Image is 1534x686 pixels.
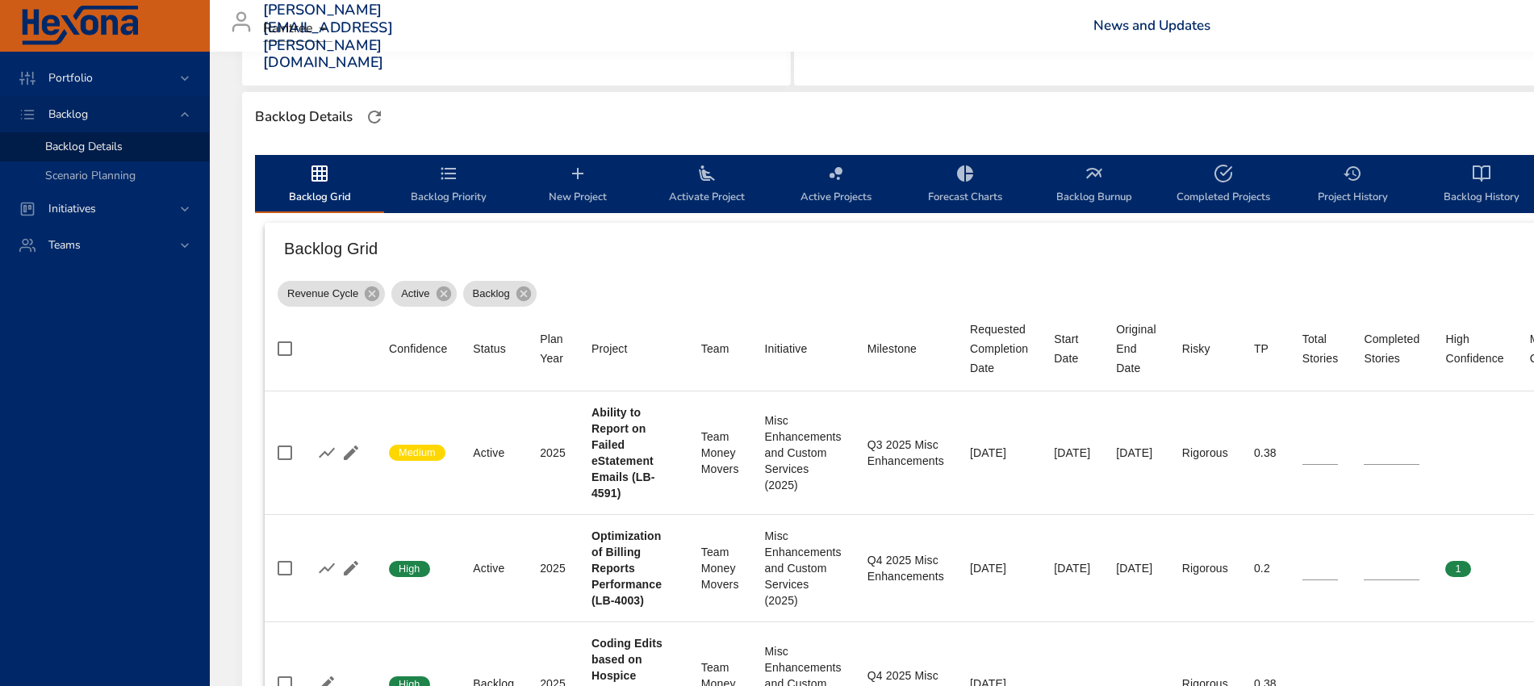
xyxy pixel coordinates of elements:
[263,16,332,42] div: Raintree
[45,139,123,154] span: Backlog Details
[389,562,430,576] span: High
[591,339,628,358] div: Project
[652,164,762,207] span: Activate Project
[701,339,739,358] span: Team
[1254,339,1269,358] div: TP
[473,339,506,358] div: Sort
[339,441,363,465] button: Edit Project Details
[591,339,675,358] span: Project
[45,168,136,183] span: Scenario Planning
[1116,320,1156,378] div: Original End Date
[1182,445,1228,461] div: Rigorous
[36,201,109,216] span: Initiatives
[867,437,944,469] div: Q3 2025 Misc Enhancements
[463,281,537,307] div: Backlog
[1364,329,1419,368] div: Completed Stories
[701,429,739,477] div: Team Money Movers
[265,164,374,207] span: Backlog Grid
[1302,329,1339,368] div: Sort
[523,164,633,207] span: New Project
[781,164,891,207] span: Active Projects
[867,339,917,358] div: Milestone
[1254,339,1269,358] div: Sort
[701,339,729,358] div: Sort
[1054,560,1090,576] div: [DATE]
[36,107,101,122] span: Backlog
[278,281,385,307] div: Revenue Cycle
[867,339,917,358] div: Sort
[1302,329,1339,368] div: Total Stories
[591,529,662,607] b: Optimization of Billing Reports Performance (LB-4003)
[970,560,1028,576] div: [DATE]
[970,320,1028,378] div: Sort
[473,339,506,358] div: Status
[463,286,520,302] span: Backlog
[1254,445,1277,461] div: 0.38
[315,556,339,580] button: Show Burnup
[315,441,339,465] button: Show Burnup
[701,339,729,358] div: Team
[1116,560,1156,576] div: [DATE]
[701,544,739,592] div: Team Money Movers
[19,6,140,46] img: Hexona
[250,104,357,130] div: Backlog Details
[1093,16,1210,35] a: News and Updates
[36,70,106,86] span: Portfolio
[1445,329,1503,368] div: Sort
[867,339,944,358] span: Milestone
[970,320,1028,378] div: Requested Completion Date
[1364,329,1419,368] div: Sort
[765,339,808,358] div: Sort
[540,329,566,368] div: Plan Year
[1116,320,1156,378] div: Sort
[867,552,944,584] div: Q4 2025 Misc Enhancements
[540,329,566,368] div: Sort
[473,560,514,576] div: Active
[1054,445,1090,461] div: [DATE]
[1039,164,1149,207] span: Backlog Burnup
[765,339,808,358] div: Initiative
[1054,329,1090,368] div: Start Date
[765,339,842,358] span: Initiative
[1182,339,1210,358] div: Risky
[389,339,447,358] div: Confidence
[1298,164,1407,207] span: Project History
[1254,339,1277,358] span: TP
[278,286,368,302] span: Revenue Cycle
[540,445,566,461] div: 2025
[389,445,445,460] span: Medium
[391,286,439,302] span: Active
[1445,445,1470,460] span: 0
[970,445,1028,461] div: [DATE]
[1445,562,1470,576] span: 1
[263,2,393,71] h3: [PERSON_NAME][EMAIL_ADDRESS][PERSON_NAME][DOMAIN_NAME]
[391,281,456,307] div: Active
[765,412,842,493] div: Misc Enhancements and Custom Services (2025)
[1445,329,1503,368] div: High Confidence
[1254,560,1277,576] div: 0.2
[765,528,842,609] div: Misc Enhancements and Custom Services (2025)
[339,556,363,580] button: Edit Project Details
[1182,339,1210,358] div: Sort
[473,339,514,358] span: Status
[1182,339,1228,358] span: Risky
[36,237,94,253] span: Teams
[394,164,504,207] span: Backlog Priority
[540,560,566,576] div: 2025
[910,164,1020,207] span: Forecast Charts
[1054,329,1090,368] div: Sort
[1182,560,1228,576] div: Rigorous
[591,406,655,500] b: Ability to Report on Failed eStatement Emails (LB-4591)
[389,339,447,358] div: Sort
[591,339,628,358] div: Sort
[473,445,514,461] div: Active
[1168,164,1278,207] span: Completed Projects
